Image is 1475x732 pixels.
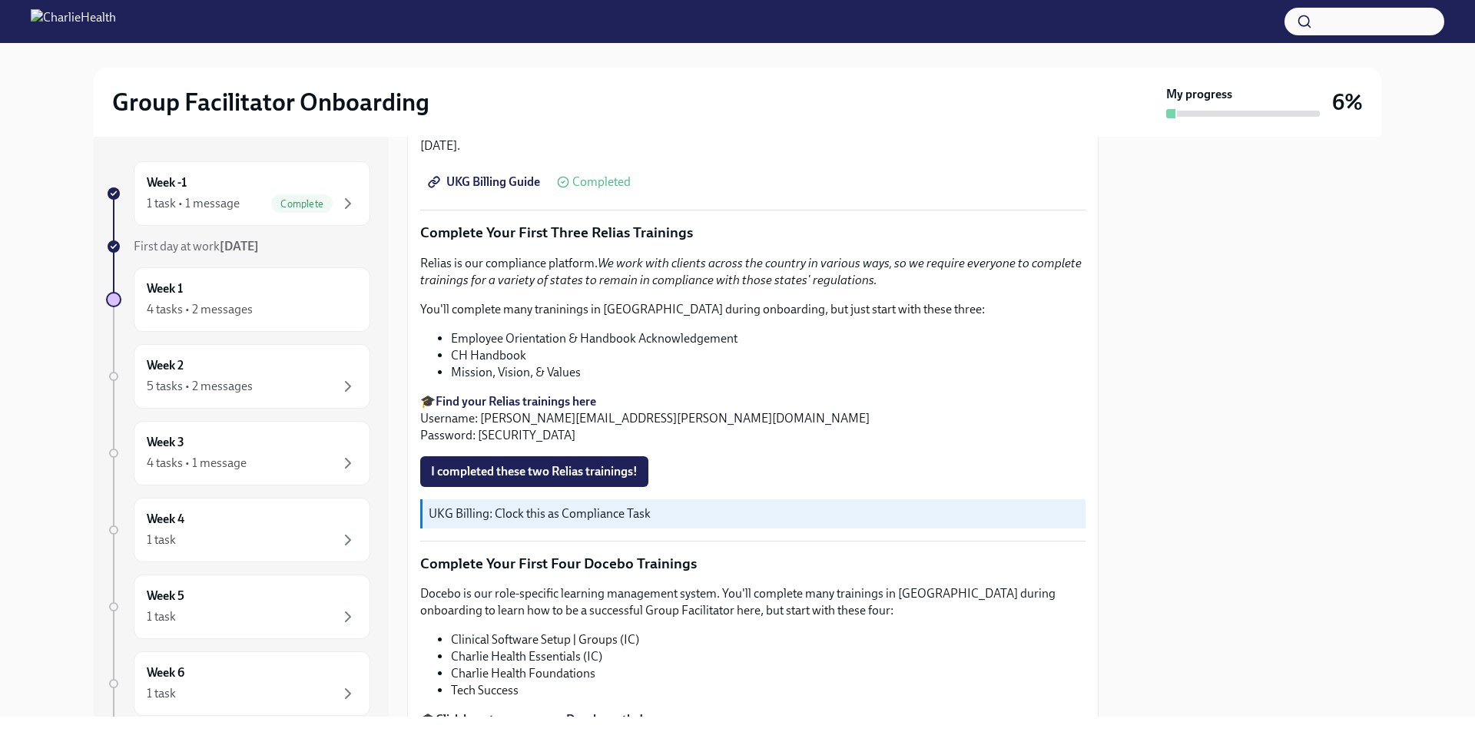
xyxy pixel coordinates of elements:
[420,167,551,197] a: UKG Billing Guide
[420,585,1086,619] p: Docebo is our role-specific learning management system. You'll complete many trainings in [GEOGRA...
[147,685,176,702] div: 1 task
[572,176,631,188] span: Completed
[1332,88,1363,116] h3: 6%
[147,378,253,395] div: 5 tasks • 2 messages
[1166,86,1232,103] strong: My progress
[420,255,1086,289] p: Relias is our compliance platform.
[106,267,370,332] a: Week 14 tasks • 2 messages
[106,575,370,639] a: Week 51 task
[451,665,1086,682] li: Charlie Health Foundations
[134,239,259,253] span: First day at work
[106,421,370,485] a: Week 34 tasks • 1 message
[31,9,116,34] img: CharlieHealth
[436,394,596,409] a: Find your Relias trainings here
[147,532,176,548] div: 1 task
[106,161,370,226] a: Week -11 task • 1 messageComplete
[451,648,1086,665] li: Charlie Health Essentials (IC)
[420,554,1086,574] p: Complete Your First Four Docebo Trainings
[420,256,1082,287] em: We work with clients across the country in various ways, so we require everyone to complete train...
[451,347,1086,364] li: CH Handbook
[436,712,644,727] a: Click here to access your Docebo paths!
[147,434,184,451] h6: Week 3
[147,588,184,604] h6: Week 5
[420,223,1086,243] p: Complete Your First Three Relias Trainings
[271,198,333,210] span: Complete
[451,364,1086,381] li: Mission, Vision, & Values
[431,464,638,479] span: I completed these two Relias trainings!
[147,195,240,212] div: 1 task • 1 message
[220,239,259,253] strong: [DATE]
[106,651,370,716] a: Week 61 task
[106,238,370,255] a: First day at work[DATE]
[147,608,176,625] div: 1 task
[147,301,253,318] div: 4 tasks • 2 messages
[147,511,184,528] h6: Week 4
[429,505,1079,522] p: UKG Billing: Clock this as Compliance Task
[147,455,247,472] div: 4 tasks • 1 message
[451,330,1086,347] li: Employee Orientation & Handbook Acknowledgement
[420,456,648,487] button: I completed these two Relias trainings!
[106,498,370,562] a: Week 41 task
[420,301,1086,318] p: You'll complete many traninings in [GEOGRAPHIC_DATA] during onboarding, but just start with these...
[106,344,370,409] a: Week 25 tasks • 2 messages
[147,280,183,297] h6: Week 1
[451,682,1086,699] li: Tech Success
[112,87,429,118] h2: Group Facilitator Onboarding
[147,357,184,374] h6: Week 2
[147,664,184,681] h6: Week 6
[147,174,187,191] h6: Week -1
[431,174,540,190] span: UKG Billing Guide
[451,631,1086,648] li: Clinical Software Setup | Groups (IC)
[420,393,1086,444] p: 🎓 Username: [PERSON_NAME][EMAIL_ADDRESS][PERSON_NAME][DOMAIN_NAME] Password: [SECURITY_DATA]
